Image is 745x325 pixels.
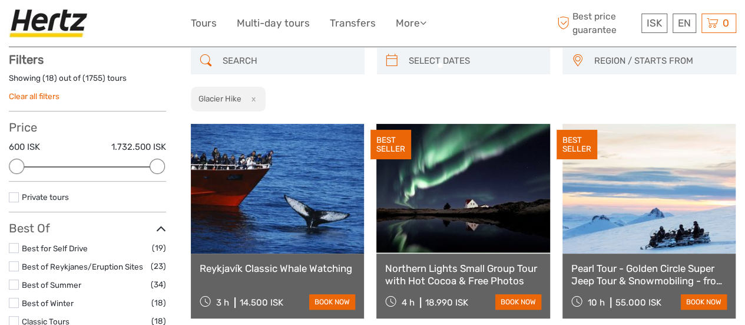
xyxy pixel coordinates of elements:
h3: Best Of [9,221,166,235]
div: BEST SELLER [557,130,597,159]
button: REGION / STARTS FROM [588,51,730,71]
span: (23) [151,260,166,273]
a: More [396,15,426,32]
div: BEST SELLER [370,130,411,159]
a: book now [681,294,727,310]
p: We're away right now. Please check back later! [16,21,133,30]
button: x [243,93,259,105]
a: Best of Summer [22,280,81,290]
a: Private tours [22,192,69,202]
div: 55.000 ISK [615,297,661,308]
a: Multi-day tours [237,15,310,32]
img: Hertz [9,9,92,38]
span: (19) [152,241,166,255]
span: 4 h [402,297,415,308]
input: SEARCH [218,51,359,71]
a: Pearl Tour - Golden Circle Super Jeep Tour & Snowmobiling - from [GEOGRAPHIC_DATA] [571,262,727,287]
button: Open LiveChat chat widget [135,18,150,32]
a: Clear all filters [9,91,59,101]
label: 18 [45,73,54,84]
a: Northern Lights Small Group Tour with Hot Cocoa & Free Photos [385,262,541,287]
h2: Glacier Hike [198,94,241,103]
a: Reykjavík Classic Whale Watching [200,262,355,274]
div: EN [673,14,696,33]
div: Showing ( ) out of ( ) tours [9,73,166,91]
span: 10 h [588,297,605,308]
span: Best price guarantee [554,10,638,36]
span: (34) [151,278,166,291]
input: SELECT DATES [404,51,545,71]
label: 1755 [85,73,102,84]
div: 18.990 ISK [425,297,468,308]
a: Best of Reykjanes/Eruption Sites [22,262,143,271]
a: Tours [191,15,217,32]
label: 1.732.500 ISK [111,141,166,153]
a: book now [309,294,355,310]
a: book now [495,294,541,310]
label: 600 ISK [9,141,40,153]
a: Transfers [330,15,376,32]
a: Best for Self Drive [22,244,88,253]
div: 14.500 ISK [240,297,283,308]
strong: Filters [9,52,44,67]
span: (18) [151,296,166,310]
span: 3 h [216,297,229,308]
span: 0 [721,17,731,29]
a: Best of Winter [22,298,74,308]
h3: Price [9,120,166,134]
span: ISK [647,17,662,29]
